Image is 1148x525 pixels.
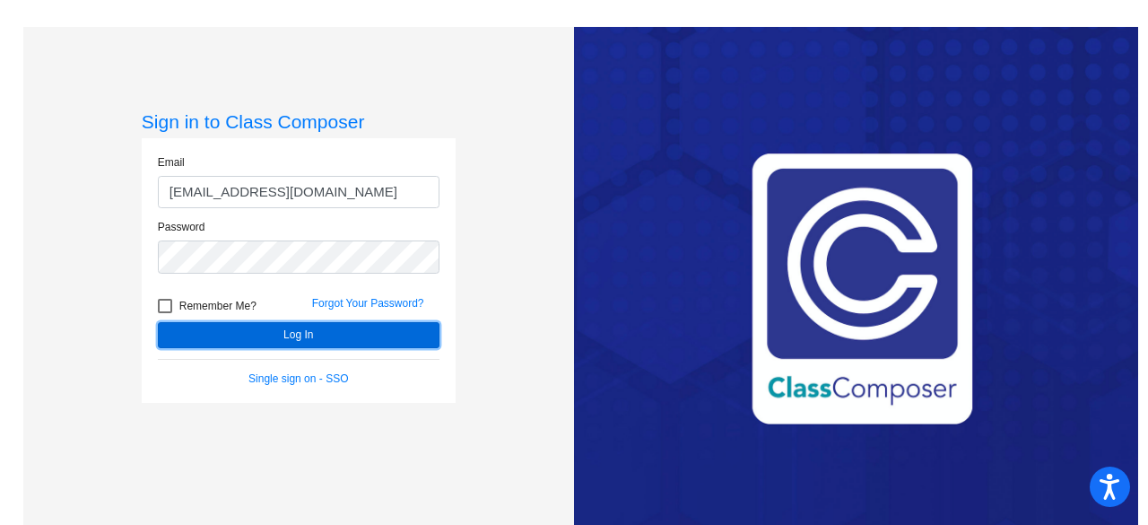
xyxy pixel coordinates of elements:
a: Forgot Your Password? [312,297,424,310]
a: Single sign on - SSO [248,372,348,385]
span: Remember Me? [179,295,257,317]
button: Log In [158,322,439,348]
label: Email [158,154,185,171]
h3: Sign in to Class Composer [142,110,456,133]
label: Password [158,219,205,235]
